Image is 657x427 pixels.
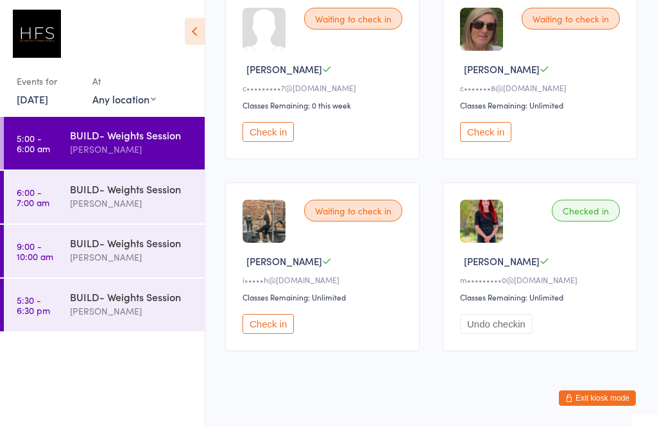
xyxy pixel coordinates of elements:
[243,200,286,243] img: image1693117650.png
[70,182,194,196] div: BUILD- Weights Session
[304,8,402,30] div: Waiting to check in
[92,92,156,106] div: Any location
[243,122,294,142] button: Check in
[70,142,194,157] div: [PERSON_NAME]
[460,314,533,334] button: Undo checkin
[70,290,194,304] div: BUILD- Weights Session
[13,10,61,58] img: Helensvale Fitness Studio (HFS)
[559,390,636,406] button: Exit kiosk mode
[243,100,406,110] div: Classes Remaining: 0 this week
[464,254,540,268] span: [PERSON_NAME]
[17,295,50,315] time: 5:30 - 6:30 pm
[304,200,402,222] div: Waiting to check in
[460,122,511,142] button: Check in
[4,117,205,170] a: 5:00 -6:00 amBUILD- Weights Session[PERSON_NAME]
[70,196,194,211] div: [PERSON_NAME]
[460,100,624,110] div: Classes Remaining: Unlimited
[17,92,48,106] a: [DATE]
[460,274,624,285] div: m•••••••••0@[DOMAIN_NAME]
[4,225,205,277] a: 9:00 -10:00 amBUILD- Weights Session[PERSON_NAME]
[17,71,80,92] div: Events for
[92,71,156,92] div: At
[17,133,50,153] time: 5:00 - 6:00 am
[522,8,620,30] div: Waiting to check in
[552,200,620,222] div: Checked in
[4,279,205,331] a: 5:30 -6:30 pmBUILD- Weights Session[PERSON_NAME]
[70,236,194,250] div: BUILD- Weights Session
[4,171,205,223] a: 6:00 -7:00 amBUILD- Weights Session[PERSON_NAME]
[246,62,322,76] span: [PERSON_NAME]
[460,200,503,243] img: image1693300517.png
[243,274,406,285] div: i•••••h@[DOMAIN_NAME]
[243,82,406,93] div: c•••••••••7@[DOMAIN_NAME]
[70,250,194,265] div: [PERSON_NAME]
[460,8,503,51] img: image1723072330.png
[246,254,322,268] span: [PERSON_NAME]
[243,292,406,302] div: Classes Remaining: Unlimited
[70,304,194,318] div: [PERSON_NAME]
[460,82,624,93] div: c•••••••8@[DOMAIN_NAME]
[243,314,294,334] button: Check in
[17,241,53,261] time: 9:00 - 10:00 am
[464,62,540,76] span: [PERSON_NAME]
[70,128,194,142] div: BUILD- Weights Session
[17,187,49,207] time: 6:00 - 7:00 am
[460,292,624,302] div: Classes Remaining: Unlimited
